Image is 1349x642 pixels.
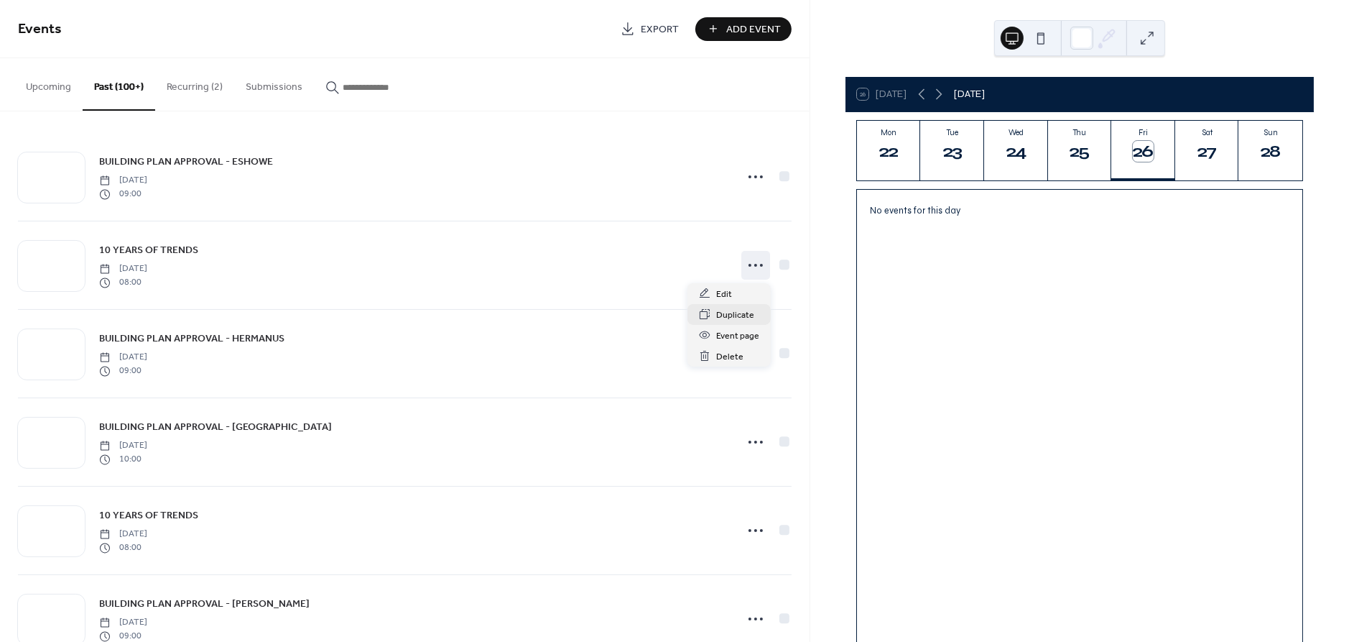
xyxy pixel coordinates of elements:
div: 25 [1069,141,1090,162]
span: Delete [716,349,743,364]
div: 24 [1006,141,1026,162]
span: 10 YEARS OF TRENDS [99,509,198,524]
a: 10 YEARS OF TRENDS [99,508,198,524]
span: Edit [716,287,732,302]
button: Sat27 [1175,121,1239,180]
span: Event page [716,329,759,344]
span: 10:00 [99,453,147,466]
div: 28 [1260,141,1281,162]
span: 10 YEARS OF TRENDS [99,244,198,259]
span: [DATE] [99,352,147,364]
div: 27 [1196,141,1217,162]
span: 08:00 [99,276,147,289]
button: Recurring (2) [155,58,234,109]
span: 09:00 [99,364,147,377]
a: BUILDING PLAN APPROVAL - HERMANUS [99,331,284,347]
button: Mon22 [857,121,921,180]
button: Fri26 [1111,121,1175,180]
div: Fri [1116,128,1171,137]
button: Upcoming [14,58,83,109]
div: Sun [1243,128,1298,137]
div: [DATE] [954,86,985,102]
button: Sun28 [1238,121,1302,180]
div: No events for this day [858,195,1301,226]
button: Submissions [234,58,314,109]
span: 09:00 [99,188,147,201]
button: Past (100+) [83,58,155,111]
a: BUILDING PLAN APPROVAL - ESHOWE [99,154,273,170]
a: BUILDING PLAN APPROVAL - [PERSON_NAME] [99,596,310,613]
div: 23 [942,141,963,162]
a: Export [610,17,690,41]
span: Add Event [726,22,781,37]
button: Tue23 [920,121,984,180]
button: Thu25 [1048,121,1112,180]
div: 26 [1133,141,1154,162]
span: BUILDING PLAN APPROVAL - [GEOGRAPHIC_DATA] [99,421,332,436]
div: 22 [878,141,899,162]
a: 10 YEARS OF TRENDS [99,242,198,259]
span: Export [641,22,679,37]
span: Duplicate [716,308,754,323]
div: Wed [988,128,1044,137]
div: Tue [924,128,980,137]
span: [DATE] [99,617,147,630]
span: [DATE] [99,175,147,188]
span: [DATE] [99,263,147,276]
div: Mon [861,128,917,137]
button: Wed24 [984,121,1048,180]
button: Add Event [695,17,792,41]
span: [DATE] [99,440,147,453]
span: BUILDING PLAN APPROVAL - ESHOWE [99,155,273,170]
div: Thu [1052,128,1108,137]
span: Events [18,16,62,44]
span: BUILDING PLAN APPROVAL - [PERSON_NAME] [99,597,310,613]
span: 08:00 [99,541,147,554]
span: [DATE] [99,528,147,541]
span: BUILDING PLAN APPROVAL - HERMANUS [99,332,284,347]
div: Sat [1179,128,1235,137]
a: BUILDING PLAN APPROVAL - [GEOGRAPHIC_DATA] [99,419,332,436]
